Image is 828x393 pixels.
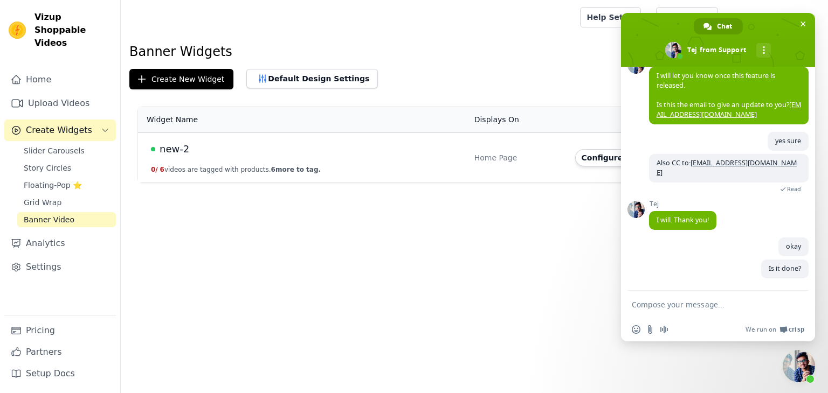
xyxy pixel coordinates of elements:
[24,145,85,156] span: Slider Carousels
[17,160,116,176] a: Story Circles
[775,136,801,145] span: yes sure
[756,43,771,58] div: More channels
[744,8,819,27] p: Al Suroor Markets
[17,143,116,158] a: Slider Carousels
[789,325,804,334] span: Crisp
[649,200,716,208] span: Tej
[17,195,116,210] a: Grid Wrap
[246,69,378,88] button: Default Design Settings
[17,212,116,227] a: Banner Video
[24,214,74,225] span: Banner Video
[657,71,801,119] span: I will let you know once this feature is released. Is this the email to give an update to you?
[271,166,321,173] span: 6 more to tag.
[646,325,654,334] span: Send a file
[474,152,562,163] div: Home Page
[632,300,781,310] textarea: Compose your message...
[9,22,26,39] img: Vizup
[657,158,797,177] span: Also CC to:
[746,325,804,334] a: We run onCrisp
[17,178,116,193] a: Floating-Pop ⭐
[575,149,663,166] button: Configure Widget
[732,12,739,23] text: A
[657,158,797,177] a: [EMAIL_ADDRESS][DOMAIN_NAME]
[660,325,668,334] span: Audio message
[151,166,158,173] span: 0 /
[787,185,801,193] span: Read
[783,350,815,382] div: Close chat
[656,7,718,27] a: Book Demo
[24,180,82,191] span: Floating-Pop ⭐
[151,147,155,151] span: Live Published
[4,93,116,114] a: Upload Videos
[24,163,71,173] span: Story Circles
[657,100,801,119] a: [EMAIL_ADDRESS][DOMAIN_NAME]
[160,166,164,173] span: 6
[151,165,321,174] button: 0/ 6videos are tagged with products.6more to tag.
[746,325,776,334] span: We run on
[26,124,92,137] span: Create Widgets
[4,363,116,384] a: Setup Docs
[4,69,116,90] a: Home
[34,11,112,50] span: Vizup Shoppable Videos
[468,107,569,133] th: Displays On
[4,256,116,278] a: Settings
[138,107,468,133] th: Widget Name
[769,264,801,273] span: Is it done?
[4,341,116,363] a: Partners
[129,43,819,60] h1: Banner Widgets
[160,142,189,157] span: new-2
[580,7,641,27] a: Help Setup
[694,18,743,34] div: Chat
[129,69,233,89] button: Create New Widget
[4,320,116,341] a: Pricing
[24,197,61,208] span: Grid Wrap
[632,325,640,334] span: Insert an emoji
[786,242,801,251] span: okay
[657,215,709,224] span: I will. Thank you!
[4,120,116,141] button: Create Widgets
[797,18,809,30] span: Close chat
[717,18,732,34] span: Chat
[4,233,116,254] a: Analytics
[727,8,819,27] button: A Al Suroor Markets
